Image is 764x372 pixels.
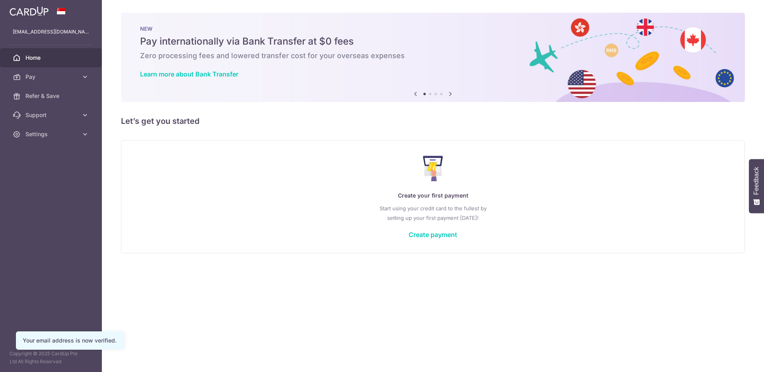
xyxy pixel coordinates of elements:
a: Learn more about Bank Transfer [140,70,238,78]
h5: Let’s get you started [121,115,745,127]
span: Pay [25,73,78,81]
h6: Zero processing fees and lowered transfer cost for your overseas expenses [140,51,726,61]
img: Make Payment [423,156,443,181]
p: [EMAIL_ADDRESS][DOMAIN_NAME] [13,28,89,36]
a: Create payment [409,231,457,239]
span: Feedback [753,167,760,195]
p: NEW [140,25,726,32]
span: Home [25,54,78,62]
span: Support [25,111,78,119]
p: Start using your credit card to the fullest by setting up your first payment [DATE]! [137,204,729,223]
img: CardUp [10,6,49,16]
img: Bank transfer banner [121,13,745,102]
p: Create your first payment [137,191,729,200]
h5: Pay internationally via Bank Transfer at $0 fees [140,35,726,48]
div: Your email address is now verified. [23,337,117,345]
button: Feedback - Show survey [749,159,764,213]
span: Refer & Save [25,92,78,100]
span: Settings [25,130,78,138]
iframe: Opens a widget where you can find more information [713,348,756,368]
